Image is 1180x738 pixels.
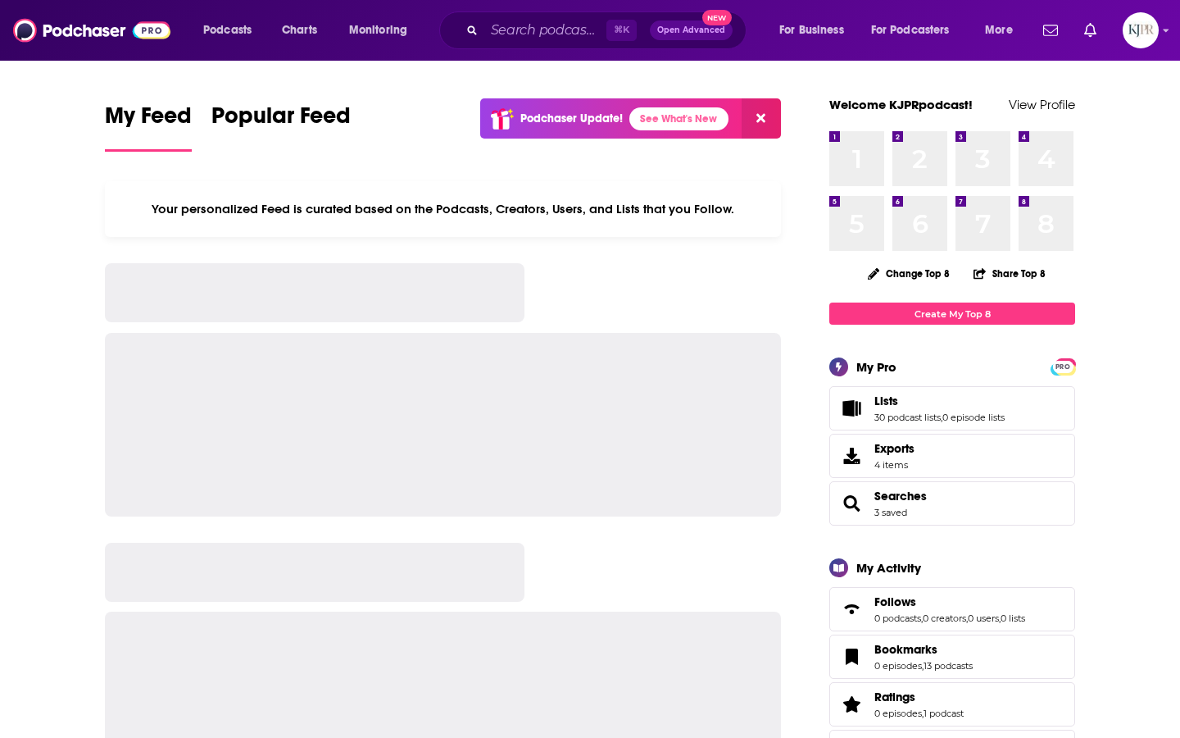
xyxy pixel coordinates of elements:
[211,102,351,152] a: Popular Feed
[768,17,865,43] button: open menu
[874,441,914,456] span: Exports
[923,613,966,624] a: 0 creators
[874,394,898,408] span: Lists
[484,17,606,43] input: Search podcasts, credits, & more...
[606,20,637,41] span: ⌘ K
[271,17,327,43] a: Charts
[968,613,999,624] a: 0 users
[858,263,960,284] button: Change Top 8
[835,492,868,515] a: Searches
[1009,97,1075,112] a: View Profile
[829,386,1075,430] span: Lists
[985,19,1013,42] span: More
[874,690,915,704] span: Ratings
[211,102,351,139] span: Popular Feed
[1053,361,1073,373] span: PRO
[874,642,937,657] span: Bookmarks
[856,560,921,576] div: My Activity
[874,613,921,624] a: 0 podcasts
[941,412,942,423] span: ,
[922,708,924,719] span: ,
[924,660,973,672] a: 13 podcasts
[1053,360,1073,372] a: PRO
[921,613,923,624] span: ,
[966,613,968,624] span: ,
[874,412,941,423] a: 30 podcast lists
[105,102,192,152] a: My Feed
[973,257,1046,289] button: Share Top 8
[829,481,1075,526] span: Searches
[973,17,1033,43] button: open menu
[922,660,924,672] span: ,
[629,107,728,130] a: See What's New
[835,693,868,716] a: Ratings
[874,459,914,471] span: 4 items
[874,594,916,609] span: Follows
[874,660,922,672] a: 0 episodes
[650,20,733,40] button: Open AdvancedNew
[874,642,973,657] a: Bookmarks
[105,181,781,237] div: Your personalized Feed is curated based on the Podcasts, Creators, Users, and Lists that you Follow.
[1037,16,1064,44] a: Show notifications dropdown
[942,412,1005,423] a: 0 episode lists
[349,19,407,42] span: Monitoring
[856,359,896,375] div: My Pro
[192,17,273,43] button: open menu
[835,598,868,621] a: Follows
[829,303,1075,325] a: Create My Top 8
[874,594,1025,609] a: Follows
[874,690,964,704] a: Ratings
[1078,16,1103,44] a: Show notifications dropdown
[874,507,907,518] a: 3 saved
[657,26,725,34] span: Open Advanced
[105,102,192,139] span: My Feed
[835,397,868,420] a: Lists
[874,394,1005,408] a: Lists
[829,682,1075,727] span: Ratings
[999,613,1001,624] span: ,
[1123,12,1159,48] span: Logged in as KJPRpodcast
[520,112,623,125] p: Podchaser Update!
[203,19,252,42] span: Podcasts
[829,635,1075,679] span: Bookmarks
[13,15,170,46] img: Podchaser - Follow, Share and Rate Podcasts
[1123,12,1159,48] img: User Profile
[874,708,922,719] a: 0 episodes
[924,708,964,719] a: 1 podcast
[835,645,868,668] a: Bookmarks
[455,11,762,49] div: Search podcasts, credits, & more...
[829,587,1075,631] span: Follows
[860,17,973,43] button: open menu
[835,444,868,467] span: Exports
[1123,12,1159,48] button: Show profile menu
[282,19,317,42] span: Charts
[829,97,973,112] a: Welcome KJPRpodcast!
[1001,613,1025,624] a: 0 lists
[702,10,732,25] span: New
[338,17,429,43] button: open menu
[871,19,950,42] span: For Podcasters
[779,19,844,42] span: For Business
[829,434,1075,478] a: Exports
[874,489,927,503] a: Searches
